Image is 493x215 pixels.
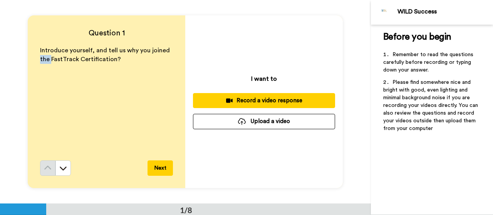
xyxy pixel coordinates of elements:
h4: Question 1 [40,28,173,38]
span: Introduce yourself, and tell us why you joined the FastTrack Certification? [40,47,171,62]
p: I want to [251,74,277,83]
button: Next [148,160,173,176]
span: Please find somewhere nice and bright with good, even lighting and minimal background noise if yo... [383,80,480,131]
button: Upload a video [193,114,335,129]
button: Record a video response [193,93,335,108]
span: Before you begin [383,32,451,42]
div: WILD Success [397,8,493,15]
div: Record a video response [199,97,329,105]
span: Remember to read the questions carefully before recording or typing down your answer. [383,52,475,73]
img: Profile Image [375,3,394,22]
